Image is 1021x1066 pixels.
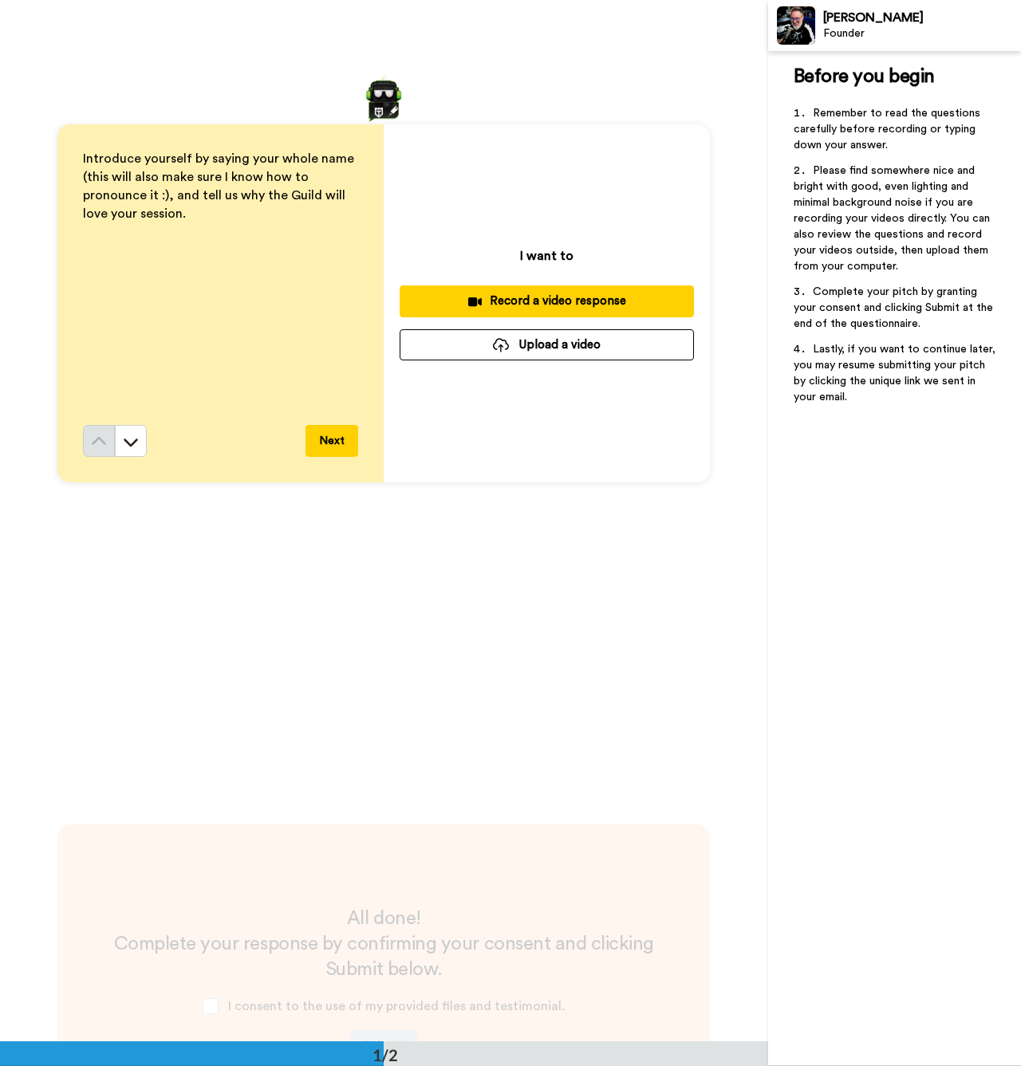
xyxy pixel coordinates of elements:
p: I want to [520,246,574,266]
button: Next [306,425,358,457]
div: 1/2 [347,1044,424,1066]
img: Profile Image [777,6,815,45]
span: Complete your pitch by granting your consent and clicking Submit at the end of the questionnaire. [794,286,996,329]
button: Upload a video [400,329,694,360]
div: Founder [823,27,1020,41]
span: Remember to read the questions carefully before recording or typing down your answer. [794,108,984,151]
div: [PERSON_NAME] [823,10,1020,26]
button: Record a video response [400,285,694,317]
span: Lastly, if you want to continue later, you may resume submitting your pitch by clicking the uniqu... [794,344,999,403]
div: Record a video response [412,293,681,309]
span: Introduce yourself by saying your whole name (this will also make sure I know how to pronounce it... [83,152,357,220]
span: Please find somewhere nice and bright with good, even lighting and minimal background noise if yo... [794,165,993,272]
span: Before you begin [794,67,935,86]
